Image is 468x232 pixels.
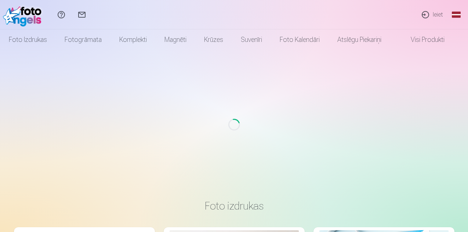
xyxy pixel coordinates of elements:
a: Fotogrāmata [56,29,110,50]
img: /fa1 [3,3,45,26]
a: Atslēgu piekariņi [329,29,390,50]
a: Krūzes [195,29,232,50]
a: Komplekti [110,29,156,50]
h3: Foto izdrukas [20,199,449,213]
a: Suvenīri [232,29,271,50]
a: Visi produkti [390,29,453,50]
a: Magnēti [156,29,195,50]
a: Foto kalendāri [271,29,329,50]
